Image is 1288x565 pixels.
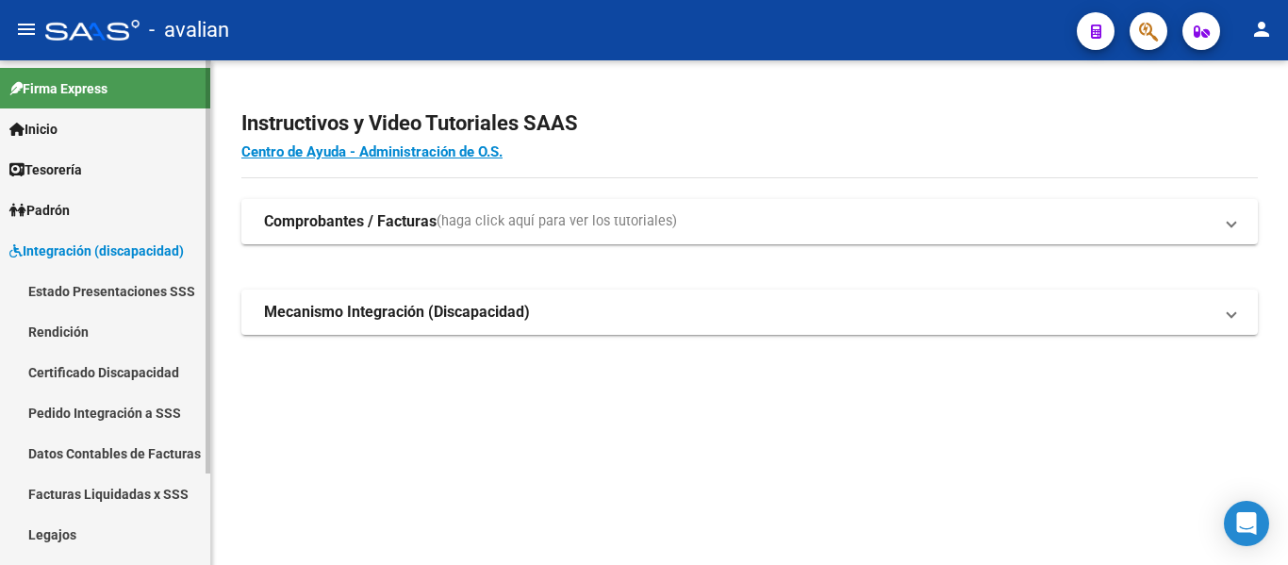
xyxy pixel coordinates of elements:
[264,302,530,323] strong: Mecanismo Integración (Discapacidad)
[241,143,503,160] a: Centro de Ayuda - Administración de O.S.
[264,211,437,232] strong: Comprobantes / Facturas
[15,18,38,41] mat-icon: menu
[1250,18,1273,41] mat-icon: person
[241,199,1258,244] mat-expansion-panel-header: Comprobantes / Facturas(haga click aquí para ver los tutoriales)
[437,211,677,232] span: (haga click aquí para ver los tutoriales)
[9,241,184,261] span: Integración (discapacidad)
[9,159,82,180] span: Tesorería
[9,119,58,140] span: Inicio
[1224,501,1269,546] div: Open Intercom Messenger
[9,78,107,99] span: Firma Express
[241,290,1258,335] mat-expansion-panel-header: Mecanismo Integración (Discapacidad)
[149,9,229,51] span: - avalian
[9,200,70,221] span: Padrón
[241,106,1258,141] h2: Instructivos y Video Tutoriales SAAS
